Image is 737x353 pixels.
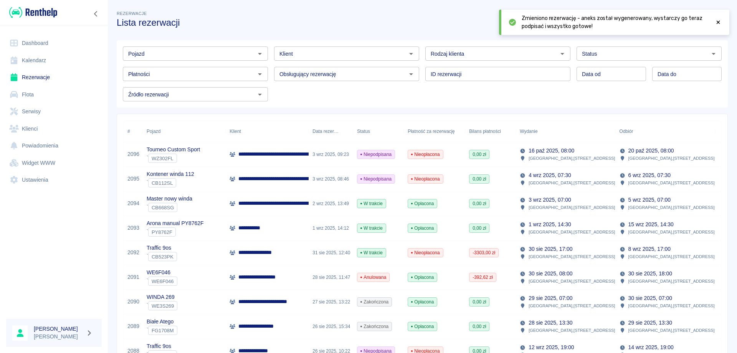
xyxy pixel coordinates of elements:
[147,146,200,154] p: Tourneo Custom Sport
[309,240,353,265] div: 31 sie 2025, 12:40
[628,343,674,351] p: 14 wrz 2025, 19:00
[353,121,404,142] div: Status
[147,326,177,335] div: `
[628,253,715,260] p: [GEOGRAPHIC_DATA] , [STREET_ADDRESS]
[309,121,353,142] div: Data rezerwacji
[529,204,615,211] p: [GEOGRAPHIC_DATA] , [STREET_ADDRESS]
[147,170,194,178] p: Kontener winda 112
[529,327,615,334] p: [GEOGRAPHIC_DATA] , [STREET_ADDRESS]
[254,89,265,100] button: Otwórz
[408,151,443,158] span: Nieopłacona
[147,121,160,142] div: Pojazd
[357,121,370,142] div: Status
[628,319,672,327] p: 29 sie 2025, 13:30
[34,325,83,333] h6: [PERSON_NAME]
[529,294,572,302] p: 29 sie 2025, 07:00
[90,9,102,19] button: Zwiń nawigację
[529,319,572,327] p: 28 sie 2025, 13:30
[406,69,416,80] button: Otwórz
[652,67,722,81] input: DD.MM.YYYY
[708,48,719,59] button: Otwórz
[6,52,102,69] a: Kalendarz
[357,151,395,158] span: Niepodpisana
[127,175,139,183] a: 2095
[633,126,644,137] button: Sort
[6,120,102,138] a: Klienci
[469,176,489,182] span: 0,00 zł
[6,35,102,52] a: Dashboard
[149,205,177,210] span: CB668SG
[127,298,139,306] a: 2090
[529,245,572,253] p: 30 sie 2025, 17:00
[127,273,139,281] a: 2091
[147,301,177,310] div: `
[469,249,498,256] span: -3303,00 zł
[357,176,395,182] span: Niepodpisana
[408,121,455,142] div: Płatność za rezerwację
[628,171,671,179] p: 6 wrz 2025, 07:30
[357,274,389,281] span: Anulowana
[309,216,353,240] div: 1 wrz 2025, 14:12
[254,69,265,80] button: Otwórz
[577,67,646,81] input: DD.MM.YYYY
[149,156,177,161] span: WZ302FL
[529,171,571,179] p: 4 wrz 2025, 07:30
[469,298,489,305] span: 0,00 zł
[143,121,226,142] div: Pojazd
[147,244,177,252] p: Traffic 9os
[149,254,177,260] span: CB523PK
[127,249,139,257] a: 2092
[6,69,102,86] a: Rezerwacje
[628,229,715,235] p: [GEOGRAPHIC_DATA] , [STREET_ADDRESS]
[408,249,443,256] span: Nieopłacona
[309,290,353,314] div: 27 sie 2025, 13:22
[529,343,574,351] p: 12 wrz 2025, 19:00
[628,155,715,162] p: [GEOGRAPHIC_DATA] , [STREET_ADDRESS]
[149,303,177,309] span: WE3S269
[408,225,437,232] span: Opłacona
[34,333,83,341] p: [PERSON_NAME]
[309,314,353,339] div: 26 sie 2025, 15:34
[6,154,102,172] a: Widget WWW
[628,196,671,204] p: 5 wrz 2025, 07:00
[408,200,437,207] span: Opłacona
[520,121,537,142] div: Wydanie
[529,155,615,162] p: [GEOGRAPHIC_DATA] , [STREET_ADDRESS]
[628,327,715,334] p: [GEOGRAPHIC_DATA] , [STREET_ADDRESS]
[529,253,615,260] p: [GEOGRAPHIC_DATA] , [STREET_ADDRESS]
[628,270,672,278] p: 30 sie 2025, 18:00
[469,274,496,281] span: -392,62 zł
[6,86,102,103] a: Flota
[6,171,102,189] a: Ustawienia
[620,121,633,142] div: Odbiór
[616,121,715,142] div: Odbiór
[147,195,192,203] p: Master nowy winda
[147,342,177,350] p: Traffic 9os
[149,180,176,186] span: CB112SL
[408,323,437,330] span: Opłacona
[147,219,203,227] p: Arona manual PY8762F
[357,249,386,256] span: W trakcie
[309,167,353,191] div: 3 wrz 2025, 08:46
[147,203,192,212] div: `
[357,225,386,232] span: W trakcie
[469,121,501,142] div: Bilans płatności
[124,121,143,142] div: #
[147,293,177,301] p: WINDA 269
[628,294,672,302] p: 30 sie 2025, 07:00
[628,147,674,155] p: 20 paź 2025, 08:00
[529,229,615,235] p: [GEOGRAPHIC_DATA] , [STREET_ADDRESS]
[404,121,465,142] div: Płatność za rezerwację
[127,322,139,330] a: 2089
[149,328,177,333] span: FG1708M
[127,224,139,232] a: 2093
[406,48,416,59] button: Otwórz
[628,204,715,211] p: [GEOGRAPHIC_DATA] , [STREET_ADDRESS]
[147,227,203,237] div: `
[529,179,615,186] p: [GEOGRAPHIC_DATA] , [STREET_ADDRESS]
[117,11,147,16] span: Rezerwacje
[147,154,200,163] div: `
[529,278,615,285] p: [GEOGRAPHIC_DATA] , [STREET_ADDRESS]
[529,302,615,309] p: [GEOGRAPHIC_DATA] , [STREET_ADDRESS]
[529,220,571,229] p: 1 wrz 2025, 14:30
